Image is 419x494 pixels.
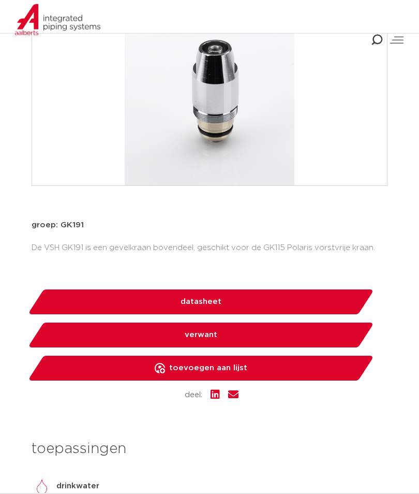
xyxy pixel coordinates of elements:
p: drinkwater [56,480,99,492]
a: verwant [27,323,374,347]
p: groep: GK191 [32,219,387,231]
img: Product Image for VSH Polaris gevelkraan bovendeel GK115 [32,16,387,185]
span: toevoegen aan lijst [169,360,247,376]
span: verwant [185,327,217,343]
div: De VSH GK191 is een gevelkraan bovendeel, geschikt voor de GK115 Polaris vorstvrije kraan. [32,240,387,256]
h3: toepassingen [32,439,387,459]
span: deel: [185,389,202,401]
span: datasheet [181,294,221,310]
a: datasheet [27,289,374,314]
